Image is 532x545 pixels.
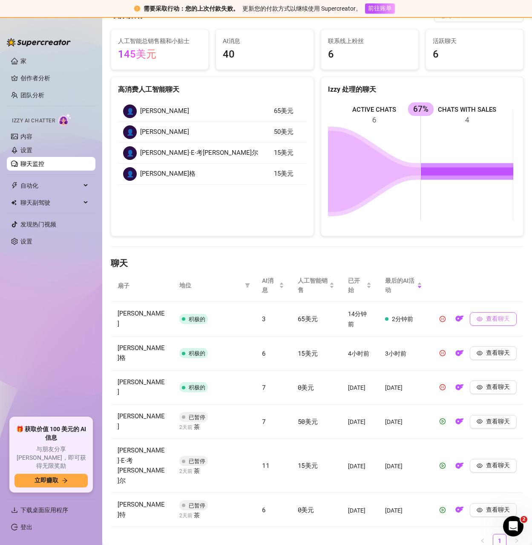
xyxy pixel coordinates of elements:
font: 🎁 获取价值 100 美元的 AI 信息 [16,426,86,441]
font: 查看聊天 [486,462,510,469]
font: 已暂停 [189,502,205,509]
img: logo-BBDzfeDw.svg [7,38,71,46]
span: 霹雳 [11,182,18,189]
font: 40 [223,48,235,60]
font: [DATE] [385,384,403,391]
font: 15美元 [274,149,293,157]
button: 查看聊天 [470,459,517,473]
a: 家 [20,58,26,64]
font: 15美元 [298,349,318,357]
font: 与朋友分享 [PERSON_NAME]，即可获得无限奖励 [17,446,86,469]
font: [DATE] [348,507,365,514]
font: 145美元 [118,48,156,60]
font: 3小时前 [385,350,406,357]
font: 50美元 [274,128,293,136]
font: [PERSON_NAME] [140,107,189,115]
font: 2分钟前 [392,316,413,322]
span: 眼睛 [477,418,483,424]
button: 的 [453,312,466,326]
font: Izzy AI Chatter [12,118,55,124]
img: 的 [455,383,464,391]
font: 11 [262,461,269,470]
span: 暂停圈 [440,350,446,356]
font: [PERSON_NAME]格 [118,344,165,362]
font: 立即赚取 [35,477,58,484]
a: 登出 [20,524,32,531]
font: 3 [262,314,266,323]
font: 👤 [127,129,134,136]
font: 2天 [179,424,187,430]
font: 0美元 [298,383,314,391]
font: 15美元 [274,170,293,177]
button: 查看聊天 [470,346,517,360]
a: 设置 [20,147,32,154]
a: 的 [453,420,466,427]
span: 筛选 [243,279,252,292]
button: 的 [453,459,466,473]
font: [PERSON_NAME]特 [118,501,165,519]
span: 眼睛 [477,507,483,513]
span: 正确的 [514,538,519,543]
font: 自动化 [20,182,38,189]
font: 积极的 [189,384,205,391]
button: 的 [453,503,466,517]
span: 筛选 [245,283,250,288]
font: 2 [522,516,526,522]
span: 暂停圈 [440,384,446,390]
font: [DATE] [385,419,403,426]
font: [DATE] [385,463,403,470]
span: 左边 [480,538,485,543]
img: 的 [455,314,464,323]
font: 6 [262,349,266,357]
font: AI消息 [262,277,273,293]
img: 聊天副驾驶 [11,200,17,206]
a: 的 [453,317,466,324]
font: 茶 [194,423,200,430]
a: 发现热门视频 [20,221,56,228]
button: 查看聊天 [470,312,517,326]
span: 感叹号 [134,6,140,12]
font: 6 [328,48,334,60]
font: 查看聊天 [486,349,510,356]
span: 眼睛 [477,463,483,469]
span: 游戏圈 [440,463,446,469]
span: 眼睛 [477,350,483,356]
a: 团队分析 [20,92,44,99]
font: 地位 [179,282,191,289]
font: 茶 [194,467,200,474]
th: 人工智能销售 [291,269,341,302]
font: 人工智能销售 [298,277,328,293]
font: 已暂停 [189,414,205,420]
font: 联系线上粉丝 [328,38,364,44]
a: 设置 [20,238,32,245]
font: [PERSON_NAME] [118,412,165,430]
font: 高消费人工智能聊天 [118,85,179,93]
font: 查看聊天 [486,315,510,322]
font: 6 [262,505,266,514]
span: 游戏圈 [440,507,446,513]
th: 已开始 [341,269,378,302]
font: 更新您的付款方式以继续使用 Supercreator。 [242,5,362,12]
font: 15美元 [298,461,318,470]
font: 茶 [194,512,200,519]
font: 前往账单 [368,5,392,12]
font: 65美元 [298,314,318,323]
font: 4小时前 [348,350,369,357]
img: 的 [455,461,464,470]
button: 查看聊天 [470,380,517,394]
font: 查看聊天 [486,383,510,390]
font: [PERSON_NAME]·E·考[PERSON_NAME]尔 [118,446,165,484]
font: 0美元 [298,505,314,514]
a: 聊天监控 [20,160,44,167]
font: 积极的 [189,316,205,322]
th: AI消息 [255,269,291,302]
font: 👤 [127,171,134,177]
button: 前往账单 [365,3,395,14]
font: 最后的AI活动 [385,277,414,293]
font: [PERSON_NAME]格 [140,170,196,177]
font: 2天 [179,468,187,474]
a: 创作者分析 [20,71,89,85]
a: 的 [453,464,466,471]
font: 6 [433,48,439,60]
font: [DATE] [348,419,365,426]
